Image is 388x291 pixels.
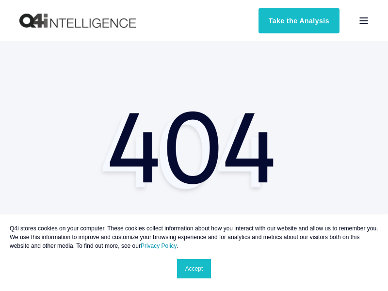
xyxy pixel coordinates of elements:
[177,259,211,278] a: Accept
[259,8,339,33] a: Take the Analysis
[97,102,291,196] img: 404 Page Not Found
[19,14,136,28] img: Q4intelligence, LLC logo
[141,242,177,249] a: Privacy Policy
[10,224,378,250] p: Q4i stores cookies on your computer. These cookies collect information about how you interact wit...
[354,13,373,29] a: Open Burger Menu
[19,14,136,28] a: Back to Home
